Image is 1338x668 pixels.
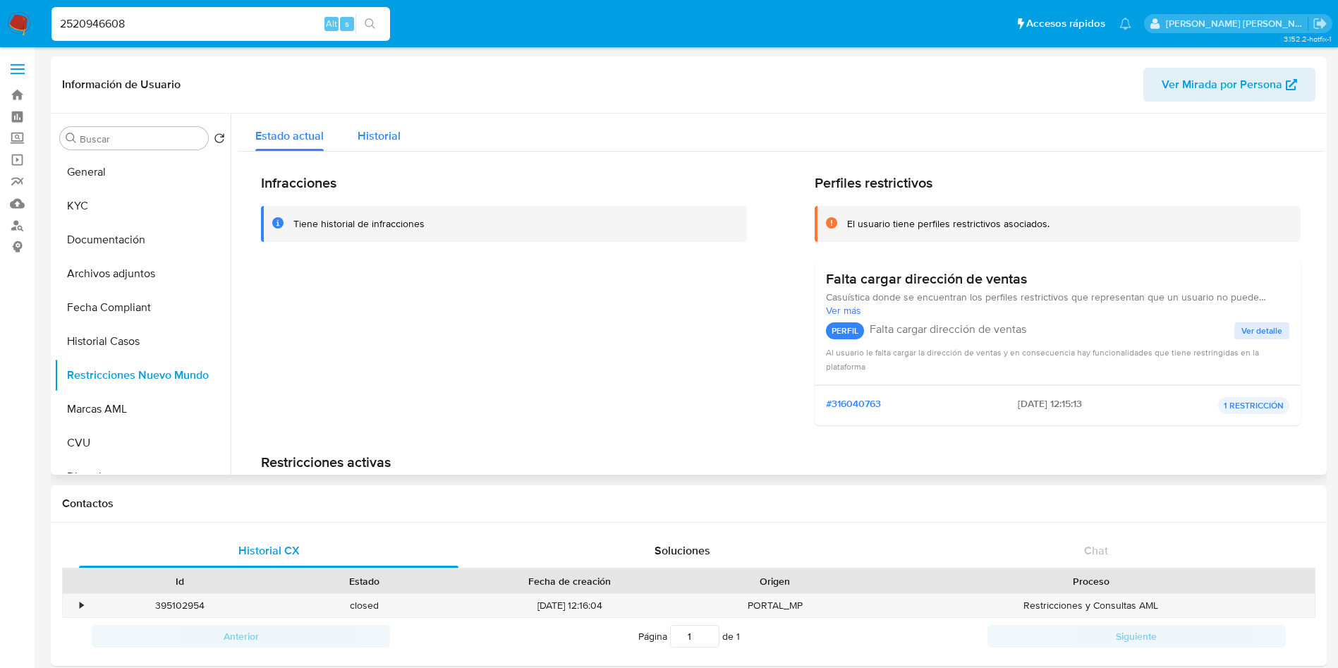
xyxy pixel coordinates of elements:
div: Restricciones y Consultas AML [868,594,1315,617]
p: sandra.helbardt@mercadolibre.com [1166,17,1308,30]
span: Chat [1084,542,1108,559]
div: Proceso [877,574,1305,588]
button: Documentación [54,223,231,257]
button: Direcciones [54,460,231,494]
button: Volver al orden por defecto [214,133,225,148]
div: Id [97,574,262,588]
span: Soluciones [655,542,710,559]
h1: Información de Usuario [62,78,181,92]
div: [DATE] 12:16:04 [457,594,683,617]
span: Historial CX [238,542,300,559]
input: Buscar usuario o caso... [51,15,390,33]
h1: Contactos [62,497,1315,511]
button: General [54,155,231,189]
input: Buscar [80,133,202,145]
span: 1 [736,629,740,643]
div: 395102954 [87,594,272,617]
div: Origen [693,574,858,588]
span: Ver Mirada por Persona [1162,68,1282,102]
button: Siguiente [987,625,1286,648]
button: CVU [54,426,231,460]
span: Página de [638,625,740,648]
button: Buscar [66,133,77,144]
div: • [80,599,83,612]
button: Fecha Compliant [54,291,231,324]
span: Alt [326,17,337,30]
button: search-icon [355,14,384,34]
button: Marcas AML [54,392,231,426]
div: PORTAL_MP [683,594,868,617]
a: Salir [1313,16,1327,31]
button: Archivos adjuntos [54,257,231,291]
a: Notificaciones [1119,18,1131,30]
span: Accesos rápidos [1026,16,1105,31]
button: KYC [54,189,231,223]
button: Anterior [92,625,390,648]
div: closed [272,594,457,617]
button: Historial Casos [54,324,231,358]
div: Fecha de creación [467,574,673,588]
button: Restricciones Nuevo Mundo [54,358,231,392]
button: Ver Mirada por Persona [1143,68,1315,102]
div: Estado [282,574,447,588]
span: s [345,17,349,30]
